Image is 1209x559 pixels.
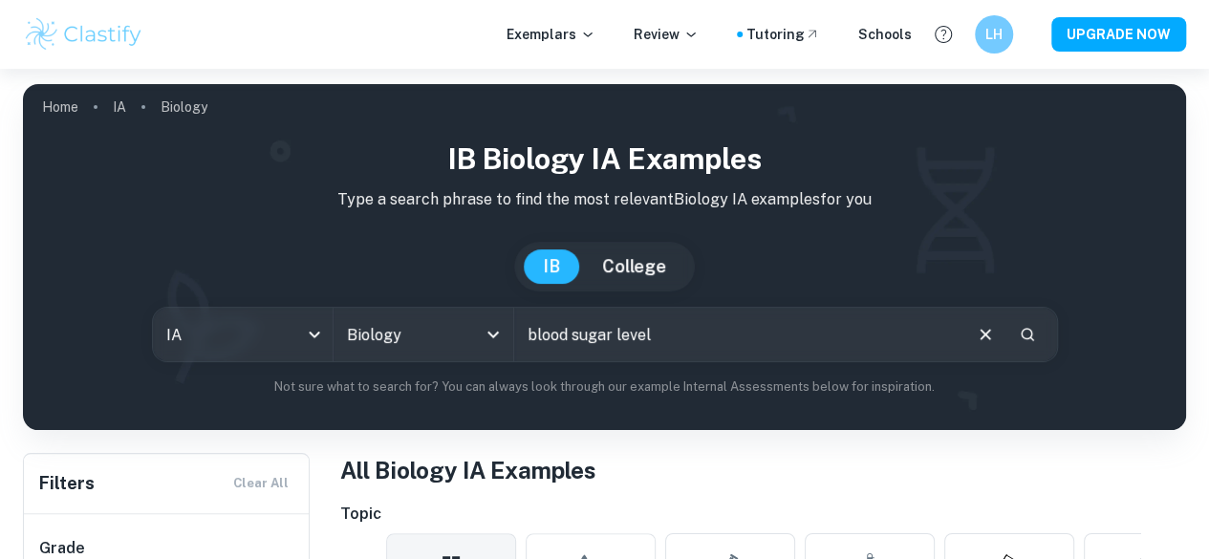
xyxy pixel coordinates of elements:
[42,94,78,120] a: Home
[23,15,144,54] img: Clastify logo
[634,24,699,45] p: Review
[927,18,960,51] button: Help and Feedback
[153,308,333,361] div: IA
[514,308,960,361] input: E.g. photosynthesis, coffee and protein, HDI and diabetes...
[1051,17,1186,52] button: UPGRADE NOW
[524,249,579,284] button: IB
[858,24,912,45] a: Schools
[113,94,126,120] a: IA
[983,24,1005,45] h6: LH
[507,24,595,45] p: Exemplars
[1011,318,1044,351] button: Search
[340,453,1186,487] h1: All Biology IA Examples
[967,316,1004,353] button: Clear
[39,470,95,497] h6: Filters
[583,249,685,284] button: College
[975,15,1013,54] button: LH
[38,188,1171,211] p: Type a search phrase to find the most relevant Biology IA examples for you
[340,503,1186,526] h6: Topic
[38,138,1171,181] h1: IB Biology IA examples
[161,97,207,118] p: Biology
[746,24,820,45] a: Tutoring
[38,377,1171,397] p: Not sure what to search for? You can always look through our example Internal Assessments below f...
[480,321,507,348] button: Open
[23,84,1186,430] img: profile cover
